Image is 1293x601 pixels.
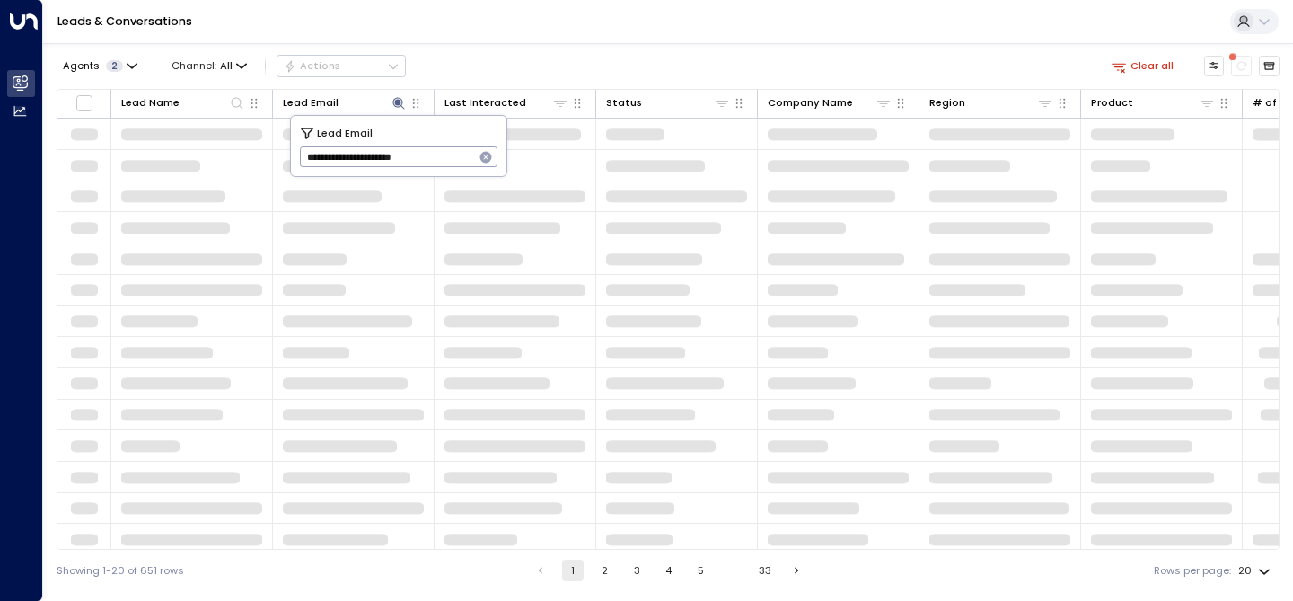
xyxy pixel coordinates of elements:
button: Actions [277,55,406,76]
span: Channel: [166,56,253,75]
div: Lead Email [283,94,339,111]
div: Company Name [768,94,853,111]
button: Clear all [1105,56,1180,75]
div: Showing 1-20 of 651 rows [57,563,184,579]
button: Agents2 [57,56,142,75]
div: Status [606,94,642,111]
button: Go to page 3 [626,560,647,581]
span: There are new threads available. Refresh the grid to view the latest updates. [1231,56,1252,76]
div: Product [1091,94,1215,111]
button: Customize [1204,56,1225,76]
button: Go to page 5 [690,560,711,581]
div: Region [929,94,965,111]
div: Last Interacted [444,94,568,111]
div: Last Interacted [444,94,526,111]
button: Go to page 33 [754,560,776,581]
a: Leads & Conversations [57,13,192,29]
span: All [220,60,233,72]
div: … [722,560,743,581]
div: Lead Name [121,94,180,111]
button: Go to page 4 [658,560,680,581]
button: Go to next page [786,560,807,581]
div: Actions [284,59,340,72]
div: Status [606,94,730,111]
div: Button group with a nested menu [277,55,406,76]
button: page 1 [562,560,584,581]
div: Lead Name [121,94,245,111]
label: Rows per page: [1154,563,1231,579]
div: Company Name [768,94,892,111]
span: Agents [63,61,100,71]
div: Lead Email [283,94,407,111]
nav: pagination navigation [529,560,808,581]
button: Channel:All [166,56,253,75]
button: Archived Leads [1259,56,1280,76]
span: Lead Email [317,125,373,141]
span: 2 [106,60,123,72]
div: Product [1091,94,1133,111]
button: Go to page 2 [594,560,616,581]
div: 20 [1238,560,1274,582]
div: Region [929,94,1053,111]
